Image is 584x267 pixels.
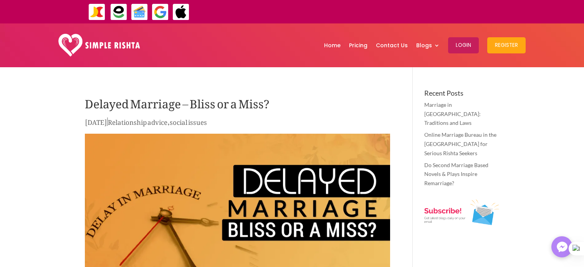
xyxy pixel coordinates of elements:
[424,131,496,156] a: Online Marriage Bureau in the [GEOGRAPHIC_DATA] for Serious Rishta Seekers
[349,25,367,65] a: Pricing
[424,101,481,126] a: Marriage in [GEOGRAPHIC_DATA]: Traditions and Laws
[152,3,169,21] img: GooglePay-icon
[85,116,390,131] p: | ,
[376,25,408,65] a: Contact Us
[448,37,479,53] button: Login
[172,3,190,21] img: ApplePay-icon
[88,3,106,21] img: JazzCash-icon
[85,113,107,129] span: [DATE]
[448,25,479,65] a: Login
[487,25,526,65] a: Register
[554,239,570,255] img: Messenger
[110,3,127,21] img: EasyPaisa-icon
[424,162,488,187] a: Do Second Marriage Based Novels & Plays Inspire Remarriage?
[424,90,499,100] h4: Recent Posts
[85,90,390,116] h1: Delayed Marriage – Bliss or a Miss?
[324,25,341,65] a: Home
[108,113,167,129] a: Relationship advice
[131,3,148,21] img: Credit Cards
[487,37,526,53] button: Register
[170,113,207,129] a: social issues
[416,25,440,65] a: Blogs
